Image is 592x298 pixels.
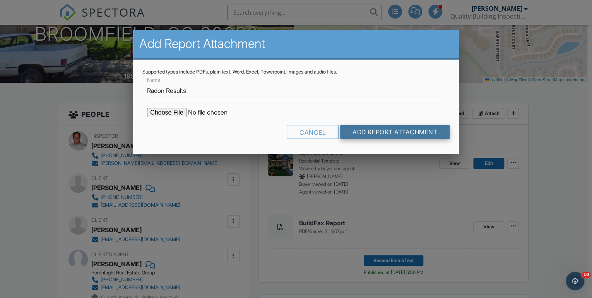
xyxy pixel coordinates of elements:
h2: Add Report Attachment [139,36,453,51]
iframe: Intercom live chat [566,272,584,290]
label: Name [147,77,160,84]
input: Add Report Attachment [340,125,450,139]
span: 10 [582,272,590,278]
div: Supported types include PDFs, plain text, Word, Excel, Powerpoint, images and audio files. [142,69,450,75]
div: Cancel [287,125,339,139]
